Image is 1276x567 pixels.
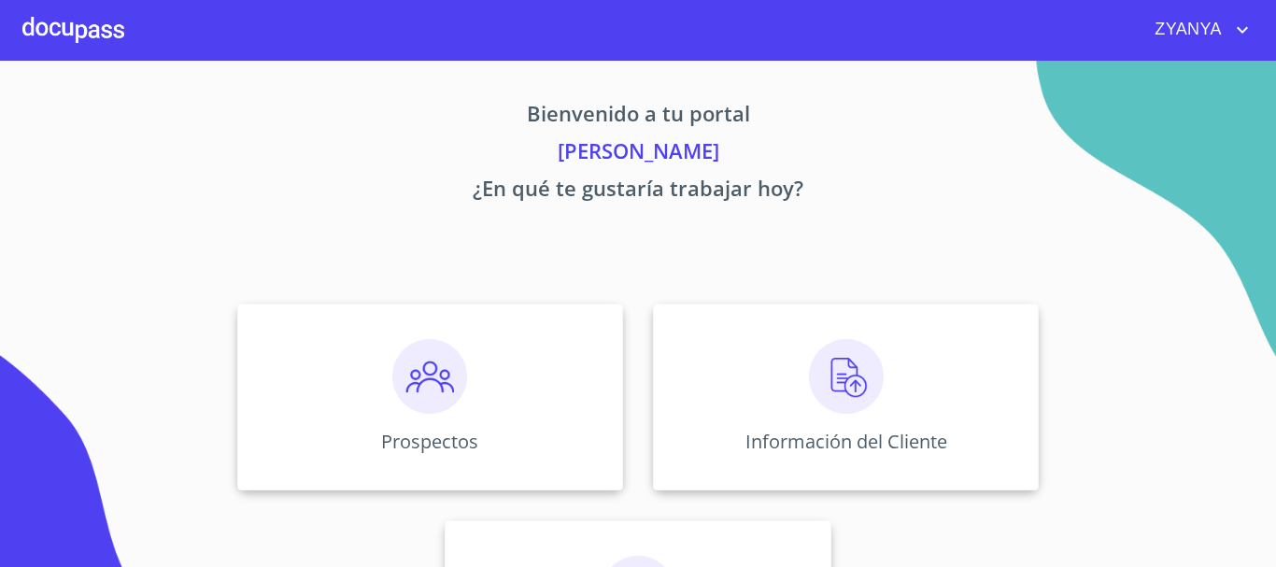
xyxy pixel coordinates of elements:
p: Prospectos [381,429,478,454]
span: ZYANYA [1141,15,1231,45]
button: account of current user [1141,15,1254,45]
img: prospectos.png [392,339,467,414]
p: Bienvenido a tu portal [63,98,1213,135]
p: Información del Cliente [745,429,947,454]
p: [PERSON_NAME] [63,135,1213,173]
img: carga.png [809,339,884,414]
p: ¿En qué te gustaría trabajar hoy? [63,173,1213,210]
